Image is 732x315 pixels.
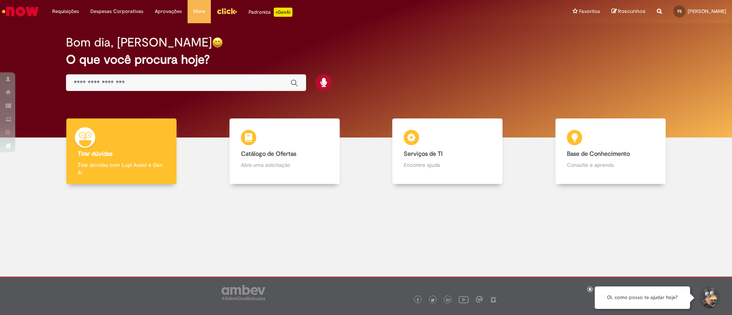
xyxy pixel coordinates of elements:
[249,8,292,17] div: Padroniza
[567,150,630,158] b: Base de Conhecimento
[416,298,420,302] img: logo_footer_facebook.png
[203,118,366,184] a: Catálogo de Ofertas Abra uma solicitação
[404,150,443,158] b: Serviços de TI
[1,4,40,19] img: ServiceNow
[612,8,645,15] a: Rascunhos
[529,118,692,184] a: Base de Conhecimento Consulte e aprenda
[66,36,212,49] h2: Bom dia, [PERSON_NAME]
[78,161,165,176] p: Tirar dúvidas com Lupi Assist e Gen Ai
[241,150,296,158] b: Catálogo de Ofertas
[579,8,600,15] span: Favoritos
[274,8,292,17] p: +GenAi
[698,286,721,309] button: Iniciar Conversa de Suporte
[90,8,143,15] span: Despesas Corporativas
[78,150,112,158] b: Tirar dúvidas
[446,298,450,302] img: logo_footer_linkedin.png
[677,9,682,14] span: FS
[459,294,469,304] img: logo_footer_youtube.png
[476,296,483,303] img: logo_footer_workplace.png
[217,5,237,17] img: click_logo_yellow_360x200.png
[618,8,645,15] span: Rascunhos
[66,53,666,66] h2: O que você procura hoje?
[222,285,265,300] img: logo_footer_ambev_rotulo_gray.png
[595,286,690,309] div: Oi, como posso te ajudar hoje?
[52,8,79,15] span: Requisições
[241,161,328,169] p: Abra uma solicitação
[404,161,491,169] p: Encontre ajuda
[366,118,529,184] a: Serviços de TI Encontre ajuda
[490,296,497,303] img: logo_footer_naosei.png
[155,8,182,15] span: Aprovações
[688,8,726,14] span: [PERSON_NAME]
[193,8,205,15] span: More
[212,37,223,48] img: happy-face.png
[40,118,203,184] a: Tirar dúvidas Tirar dúvidas com Lupi Assist e Gen Ai
[431,298,435,302] img: logo_footer_twitter.png
[567,161,654,169] p: Consulte e aprenda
